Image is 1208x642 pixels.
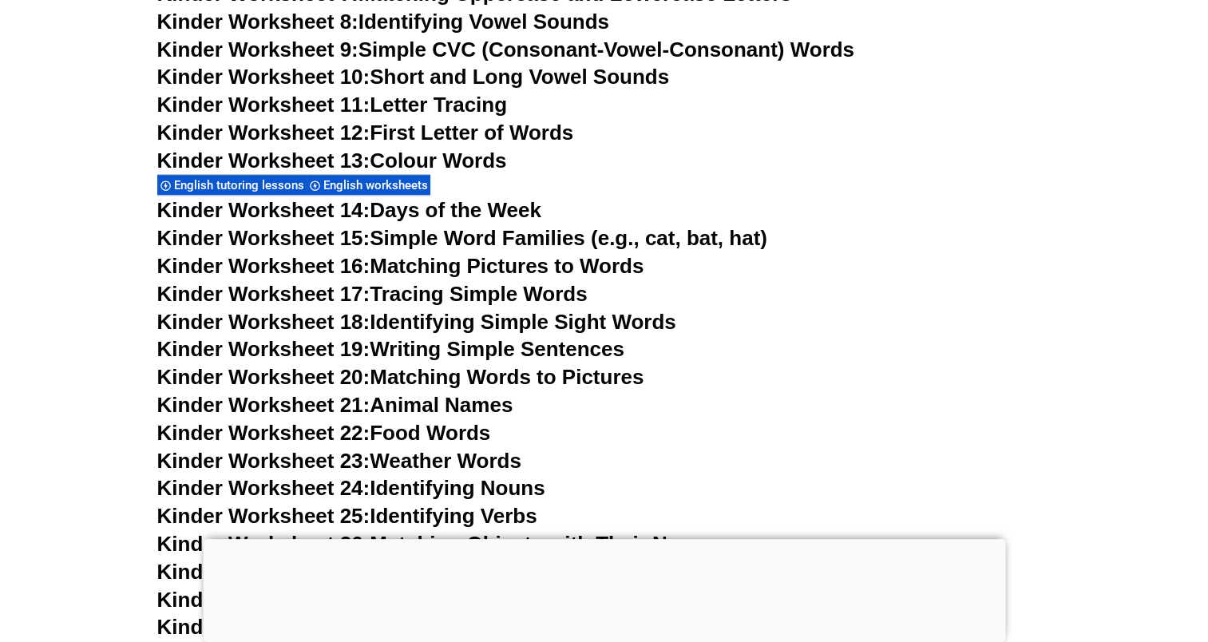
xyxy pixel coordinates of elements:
span: Kinder Worksheet 25: [157,504,370,528]
a: Kinder Worksheet 23:Weather Words [157,449,521,473]
a: Kinder Worksheet 20:Matching Words to Pictures [157,365,644,389]
a: Kinder Worksheet 25:Identifying Verbs [157,504,537,528]
a: Kinder Worksheet 10:Short and Long Vowel Sounds [157,65,670,89]
a: Kinder Worksheet 18:Identifying Simple Sight Words [157,310,676,334]
span: Kinder Worksheet 29: [157,615,370,639]
span: Kinder Worksheet 21: [157,393,370,417]
a: Kinder Worksheet 29:Simple Prepositions (in, on, under) [157,615,714,639]
span: Kinder Worksheet 22: [157,421,370,445]
span: Kinder Worksheet 26: [157,532,370,556]
span: Kinder Worksheet 8: [157,10,358,34]
a: Kinder Worksheet 24:Identifying Nouns [157,476,545,500]
a: Kinder Worksheet 17:Tracing Simple Words [157,282,588,306]
a: Kinder Worksheet 28:Using ‘a’ or ‘an’ [157,588,524,612]
div: English worksheets [307,174,430,196]
span: Kinder Worksheet 16: [157,254,370,278]
a: Kinder Worksheet 12:First Letter of Words [157,121,574,145]
a: Kinder Worksheet 14:Days of the Week [157,198,541,222]
a: Kinder Worksheet 22:Food Words [157,421,491,445]
span: Kinder Worksheet 24: [157,476,370,500]
a: Kinder Worksheet 15:Simple Word Families (e.g., cat, bat, hat) [157,226,767,250]
a: Kinder Worksheet 11:Letter Tracing [157,93,508,117]
a: Kinder Worksheet 19:Writing Simple Sentences [157,337,624,361]
span: Kinder Worksheet 23: [157,449,370,473]
span: English worksheets [323,178,433,192]
iframe: Advertisement [203,539,1005,638]
span: Kinder Worksheet 18: [157,310,370,334]
span: Kinder Worksheet 12: [157,121,370,145]
a: Kinder Worksheet 26:Matching Objects with Their Names [157,532,721,556]
div: English tutoring lessons [157,174,307,196]
span: Kinder Worksheet 11: [157,93,370,117]
span: Kinder Worksheet 13: [157,149,370,172]
a: Kinder Worksheet 27:Action Words [157,560,505,584]
a: Kinder Worksheet 16:Matching Pictures to Words [157,254,644,278]
span: Kinder Worksheet 9: [157,38,358,61]
span: Kinder Worksheet 14: [157,198,370,222]
span: Kinder Worksheet 17: [157,282,370,306]
span: English tutoring lessons [174,178,309,192]
a: Kinder Worksheet 21:Animal Names [157,393,513,417]
span: Kinder Worksheet 10: [157,65,370,89]
a: Kinder Worksheet 13:Colour Words [157,149,507,172]
span: Kinder Worksheet 28: [157,588,370,612]
a: Kinder Worksheet 8:Identifying Vowel Sounds [157,10,609,34]
span: Kinder Worksheet 27: [157,560,370,584]
span: Kinder Worksheet 20: [157,365,370,389]
span: Kinder Worksheet 19: [157,337,370,361]
a: Kinder Worksheet 9:Simple CVC (Consonant-Vowel-Consonant) Words [157,38,854,61]
iframe: Chat Widget [942,462,1208,642]
span: Kinder Worksheet 15: [157,226,370,250]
